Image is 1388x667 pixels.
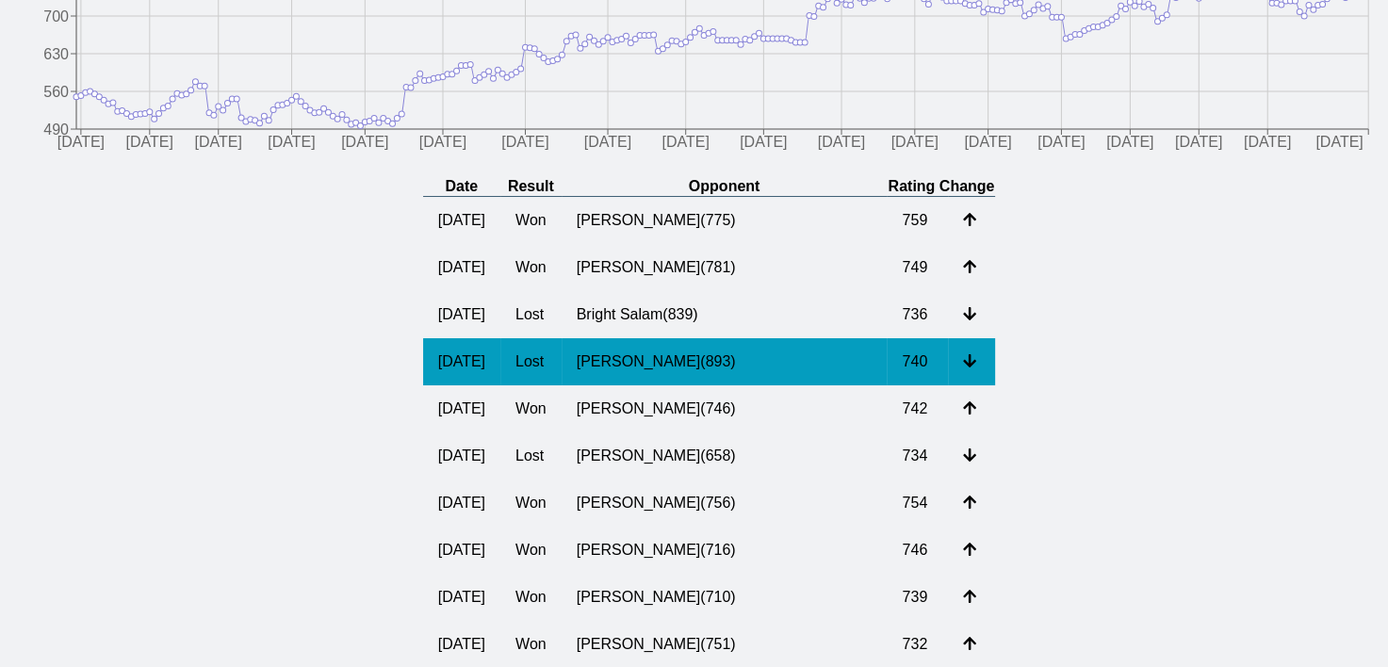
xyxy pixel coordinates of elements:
td: 740 [887,338,947,385]
tspan: [DATE] [1037,135,1085,151]
tspan: [DATE] [818,135,865,151]
td: [PERSON_NAME] ( 775 ) [562,197,888,245]
td: 742 [887,385,947,432]
td: Bright Salam ( 839 ) [562,291,888,338]
tspan: [DATE] [126,135,173,151]
td: [PERSON_NAME] ( 893 ) [562,338,888,385]
td: [DATE] [423,338,500,385]
tspan: [DATE] [419,135,466,151]
th: Opponent [562,177,888,197]
td: Won [500,527,562,574]
tspan: [DATE] [501,135,548,151]
tspan: [DATE] [891,135,939,151]
tspan: 490 [43,122,69,138]
th: Rating Change [887,177,995,197]
td: [DATE] [423,432,500,480]
tspan: [DATE] [195,135,242,151]
td: [DATE] [423,385,500,432]
td: 746 [887,527,947,574]
td: Won [500,385,562,432]
td: 749 [887,244,947,291]
td: [DATE] [423,480,500,527]
tspan: [DATE] [1244,135,1291,151]
tspan: [DATE] [584,135,631,151]
td: [DATE] [423,527,500,574]
td: 759 [887,197,947,245]
td: Lost [500,338,562,385]
td: [PERSON_NAME] ( 756 ) [562,480,888,527]
td: Lost [500,291,562,338]
tspan: [DATE] [268,135,315,151]
th: Result [500,177,562,197]
tspan: [DATE] [964,135,1011,151]
td: Won [500,197,562,245]
tspan: 630 [43,46,69,62]
td: Lost [500,432,562,480]
tspan: [DATE] [341,135,388,151]
td: [DATE] [423,244,500,291]
th: Date [423,177,500,197]
td: 736 [887,291,947,338]
td: [PERSON_NAME] ( 710 ) [562,574,888,621]
tspan: 560 [43,84,69,100]
td: 734 [887,432,947,480]
tspan: [DATE] [1175,135,1222,151]
tspan: [DATE] [1106,135,1153,151]
td: 739 [887,574,947,621]
td: [DATE] [423,197,500,245]
tspan: [DATE] [57,135,105,151]
td: Won [500,480,562,527]
tspan: [DATE] [661,135,709,151]
tspan: 700 [43,8,69,24]
td: Won [500,244,562,291]
td: Won [500,574,562,621]
td: [PERSON_NAME] ( 658 ) [562,432,888,480]
td: [DATE] [423,291,500,338]
tspan: [DATE] [740,135,787,151]
td: [PERSON_NAME] ( 781 ) [562,244,888,291]
td: [PERSON_NAME] ( 746 ) [562,385,888,432]
td: 754 [887,480,947,527]
td: [DATE] [423,574,500,621]
td: [PERSON_NAME] ( 716 ) [562,527,888,574]
tspan: [DATE] [1315,135,1363,151]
